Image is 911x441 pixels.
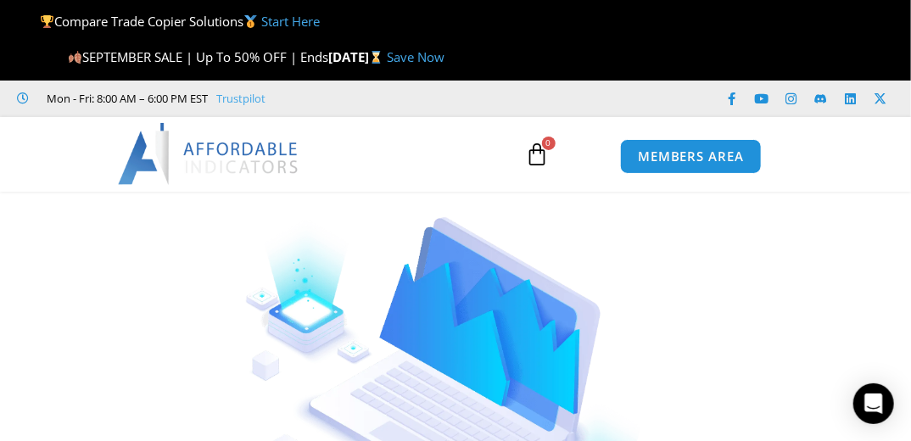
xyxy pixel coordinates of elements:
span: MEMBERS AREA [638,150,744,163]
img: 🥇 [244,15,257,28]
a: Save Now [387,48,444,65]
img: 🍂 [69,51,81,64]
img: ⌛ [370,51,383,64]
span: SEPTEMBER SALE | Up To 50% OFF | Ends [68,48,328,65]
a: Trustpilot [217,88,266,109]
strong: [DATE] [328,48,387,65]
span: 0 [542,137,556,150]
span: Mon - Fri: 8:00 AM – 6:00 PM EST [43,88,209,109]
a: 0 [500,130,575,179]
a: Start Here [261,13,320,30]
img: 🏆 [41,15,53,28]
div: Open Intercom Messenger [853,383,894,424]
img: LogoAI | Affordable Indicators – NinjaTrader [118,123,300,184]
a: MEMBERS AREA [620,139,762,174]
span: Compare Trade Copier Solutions [40,13,320,30]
